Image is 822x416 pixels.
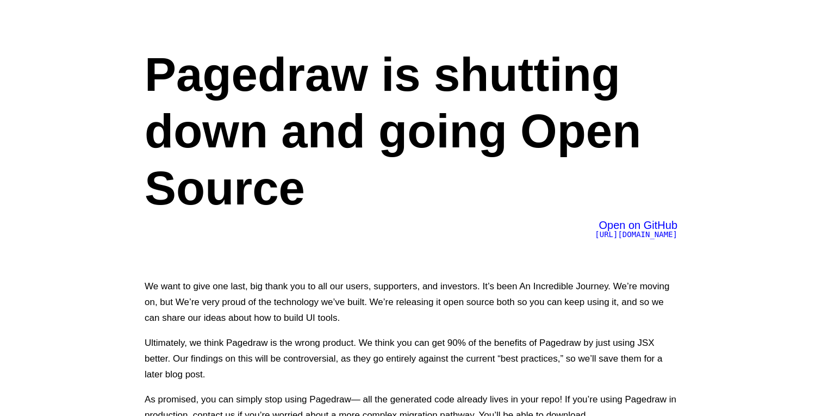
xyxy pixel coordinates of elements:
a: Open on GitHub[URL][DOMAIN_NAME] [595,221,677,239]
h1: Pagedraw is shutting down and going Open Source [145,46,677,216]
p: We want to give one last, big thank you to all our users, supporters, and investors. It’s been An... [145,278,677,326]
span: [URL][DOMAIN_NAME] [595,230,677,239]
p: Ultimately, we think Pagedraw is the wrong product. We think you can get 90% of the benefits of P... [145,335,677,382]
span: Open on GitHub [599,219,677,231]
